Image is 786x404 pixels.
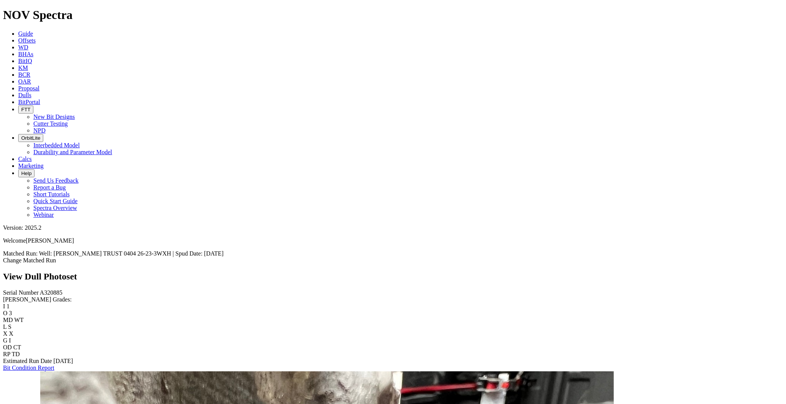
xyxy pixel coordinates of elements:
a: BitIQ [18,58,32,64]
label: O [3,310,8,316]
h1: NOV Spectra [3,8,783,22]
a: Proposal [18,85,39,92]
span: Help [21,170,31,176]
a: Cutter Testing [33,120,68,127]
button: Help [18,169,35,177]
p: Welcome [3,237,783,244]
a: Dulls [18,92,31,98]
span: TD [12,351,20,357]
label: RP [3,351,10,357]
a: WD [18,44,28,50]
a: Send Us Feedback [33,177,79,184]
span: 3 [9,310,12,316]
a: KM [18,65,28,71]
span: 1 [6,303,9,309]
a: Change Matched Run [3,257,56,264]
button: FTT [18,106,33,114]
a: NPD [33,127,46,134]
a: New Bit Designs [33,114,75,120]
label: L [3,324,6,330]
label: G [3,337,8,344]
button: OrbitLite [18,134,43,142]
div: Version: 2025.2 [3,224,783,231]
a: BHAs [18,51,33,57]
span: A320885 [40,289,63,296]
a: Webinar [33,211,54,218]
h2: View Dull Photoset [3,271,783,282]
a: BitPortal [18,99,40,105]
span: S [8,324,11,330]
span: I [9,337,11,344]
label: MD [3,317,13,323]
span: WT [14,317,24,323]
div: [PERSON_NAME] Grades: [3,296,783,303]
span: Well: [PERSON_NAME] TRUST 0404 26-23-3WXH | Spud Date: [DATE] [39,250,224,257]
label: OD [3,344,12,350]
a: BCR [18,71,30,78]
label: Serial Number [3,289,39,296]
a: Bit Condition Report [3,365,54,371]
span: FTT [21,107,30,112]
span: X [9,330,14,337]
a: Guide [18,30,33,37]
label: Estimated Run Date [3,358,52,364]
a: Offsets [18,37,36,44]
a: Marketing [18,163,44,169]
span: Matched Run: [3,250,38,257]
a: Spectra Overview [33,205,77,211]
span: [DATE] [53,358,73,364]
a: Report a Bug [33,184,66,191]
a: Quick Start Guide [33,198,77,204]
a: Durability and Parameter Model [33,149,112,155]
span: OrbitLite [21,135,40,141]
span: CT [13,344,21,350]
label: X [3,330,8,337]
a: Short Tutorials [33,191,70,197]
label: I [3,303,5,309]
a: Calcs [18,156,32,162]
a: Interbedded Model [33,142,80,148]
span: [PERSON_NAME] [26,237,74,244]
a: OAR [18,78,31,85]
